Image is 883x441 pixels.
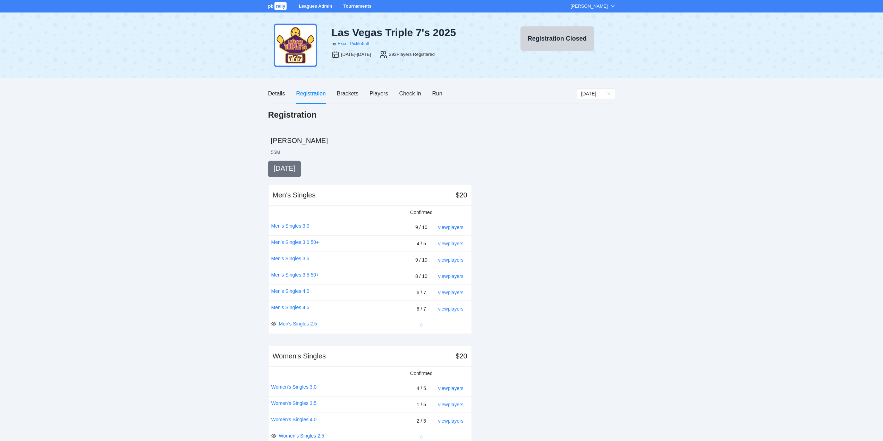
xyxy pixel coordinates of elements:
[271,149,280,156] li: 55 M
[438,418,464,424] a: view players
[407,235,435,252] td: 4 / 5
[343,3,371,9] a: Tournaments
[271,287,309,295] a: Men's Singles 4.0
[407,252,435,268] td: 9 / 10
[338,41,369,46] a: Excel Pickleball
[520,26,594,51] button: Registration Closed
[438,402,464,407] a: view players
[271,383,317,391] a: Women's Singles 3.0
[273,351,326,361] div: Women's Singles
[420,322,423,328] span: 0
[571,3,608,10] div: [PERSON_NAME]
[274,2,287,10] span: rally
[271,321,276,326] span: eye-invisible
[274,24,317,67] img: tiple-sevens-24.png
[271,238,319,246] a: Men's Singles 3.0 50+
[407,380,435,396] td: 4 / 5
[268,3,274,9] span: pb
[279,320,317,328] a: Men's Singles 2.5
[407,413,435,429] td: 2 / 5
[268,109,317,120] h1: Registration
[438,224,464,230] a: view players
[331,26,494,39] div: Las Vegas Triple 7's 2025
[432,89,442,98] div: Run
[438,306,464,312] a: view players
[407,367,435,380] td: Confirmed
[438,241,464,246] a: view players
[438,290,464,295] a: view players
[299,3,332,9] a: Leagues Admin
[271,304,309,311] a: Men's Singles 4.5
[370,89,388,98] div: Players
[279,432,324,440] a: Women's Singles 2.5
[268,3,288,9] a: pbrally
[407,268,435,284] td: 8 / 10
[271,433,276,438] span: eye-invisible
[438,273,464,279] a: view players
[611,4,615,8] span: down
[337,89,358,98] div: Brackets
[271,399,317,407] a: Women's Singles 3.5
[438,385,464,391] a: view players
[331,40,336,47] div: by
[456,351,467,361] div: $20
[271,255,309,262] a: Men's Singles 3.5
[271,271,319,279] a: Men's Singles 3.5 50+
[271,222,309,230] a: Men's Singles 3.0
[341,51,371,58] div: [DATE]-[DATE]
[271,136,615,145] h2: [PERSON_NAME]
[420,434,423,440] span: 0
[407,396,435,413] td: 1 / 5
[407,219,435,235] td: 9 / 10
[407,284,435,300] td: 6 / 7
[407,206,435,219] td: Confirmed
[389,51,435,58] div: 292 Players Registered
[438,257,464,263] a: view players
[271,416,317,423] a: Women's Singles 4.0
[268,89,285,98] div: Details
[407,300,435,317] td: 6 / 7
[274,164,296,172] span: [DATE]
[456,190,467,200] div: $20
[273,190,316,200] div: Men's Singles
[296,89,325,98] div: Registration
[581,88,611,99] span: Friday
[399,89,421,98] div: Check In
